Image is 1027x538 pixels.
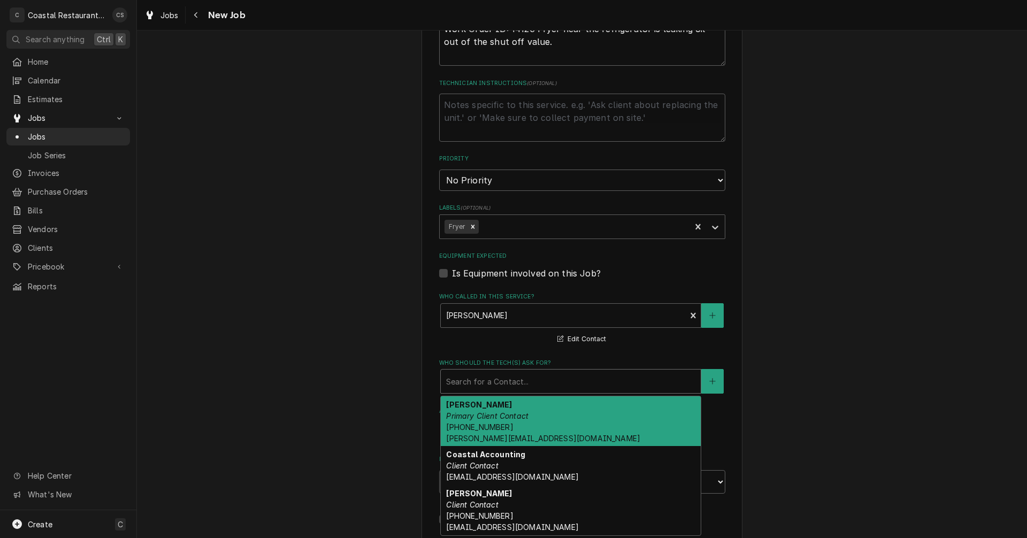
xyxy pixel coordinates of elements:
[28,470,124,481] span: Help Center
[6,467,130,485] a: Go to Help Center
[205,8,246,22] span: New Job
[452,267,601,280] label: Is Equipment involved on this Job?
[28,112,109,124] span: Jobs
[28,281,125,292] span: Reports
[439,293,725,345] div: Who called in this service?
[446,461,498,470] em: Client Contact
[28,131,125,142] span: Jobs
[439,79,725,88] label: Technician Instructions
[439,18,725,66] textarea: Work Order ID: 14123 Fryer near the refrigerator is leaking oil out of the shut off value.
[28,261,109,272] span: Pricebook
[556,333,608,346] button: Edit Contact
[28,150,125,161] span: Job Series
[709,312,716,319] svg: Create New Contact
[112,7,127,22] div: CS
[446,450,525,459] strong: Coastal Accounting
[6,183,130,201] a: Purchase Orders
[6,220,130,238] a: Vendors
[439,455,725,464] label: Estimated Arrival Time
[446,400,512,409] strong: [PERSON_NAME]
[28,167,125,179] span: Invoices
[28,75,125,86] span: Calendar
[439,252,725,260] label: Equipment Expected
[28,10,106,21] div: Coastal Restaurant Repair
[467,220,479,234] div: Remove Fryer
[118,519,123,530] span: C
[446,511,578,532] span: [PHONE_NUMBER] [EMAIL_ADDRESS][DOMAIN_NAME]
[6,72,130,89] a: Calendar
[28,205,125,216] span: Bills
[6,486,130,503] a: Go to What's New
[444,220,467,234] div: Fryer
[439,293,725,301] label: Who called in this service?
[97,34,111,45] span: Ctrl
[527,80,557,86] span: ( optional )
[6,278,130,295] a: Reports
[709,378,716,385] svg: Create New Contact
[28,94,125,105] span: Estimates
[439,79,725,142] div: Technician Instructions
[446,422,640,443] span: [PHONE_NUMBER] [PERSON_NAME][EMAIL_ADDRESS][DOMAIN_NAME]
[461,205,490,211] span: ( optional )
[6,239,130,257] a: Clients
[439,407,725,416] label: Attachments
[446,411,528,420] em: Primary Client Contact
[439,470,578,494] input: Date
[701,369,724,394] button: Create New Contact
[439,359,725,367] label: Who should the tech(s) ask for?
[6,53,130,71] a: Home
[6,164,130,182] a: Invoices
[6,128,130,145] a: Jobs
[118,34,123,45] span: K
[439,3,725,66] div: Reason For Call
[446,472,578,481] span: [EMAIL_ADDRESS][DOMAIN_NAME]
[6,90,130,108] a: Estimates
[6,30,130,49] button: Search anythingCtrlK
[112,7,127,22] div: Chris Sockriter's Avatar
[439,359,725,394] div: Who should the tech(s) ask for?
[701,303,724,328] button: Create New Contact
[28,520,52,529] span: Create
[160,10,179,21] span: Jobs
[439,252,725,279] div: Equipment Expected
[439,407,725,442] div: Attachments
[439,155,725,190] div: Priority
[439,204,725,239] div: Labels
[28,489,124,500] span: What's New
[6,202,130,219] a: Bills
[446,500,498,509] em: Client Contact
[28,56,125,67] span: Home
[439,155,725,163] label: Priority
[188,6,205,24] button: Navigate back
[140,6,183,24] a: Jobs
[28,186,125,197] span: Purchase Orders
[28,242,125,253] span: Clients
[26,34,85,45] span: Search anything
[6,147,130,164] a: Job Series
[439,455,725,493] div: Estimated Arrival Time
[10,7,25,22] div: C
[446,489,512,498] strong: [PERSON_NAME]
[439,204,725,212] label: Labels
[6,258,130,275] a: Go to Pricebook
[28,224,125,235] span: Vendors
[6,109,130,127] a: Go to Jobs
